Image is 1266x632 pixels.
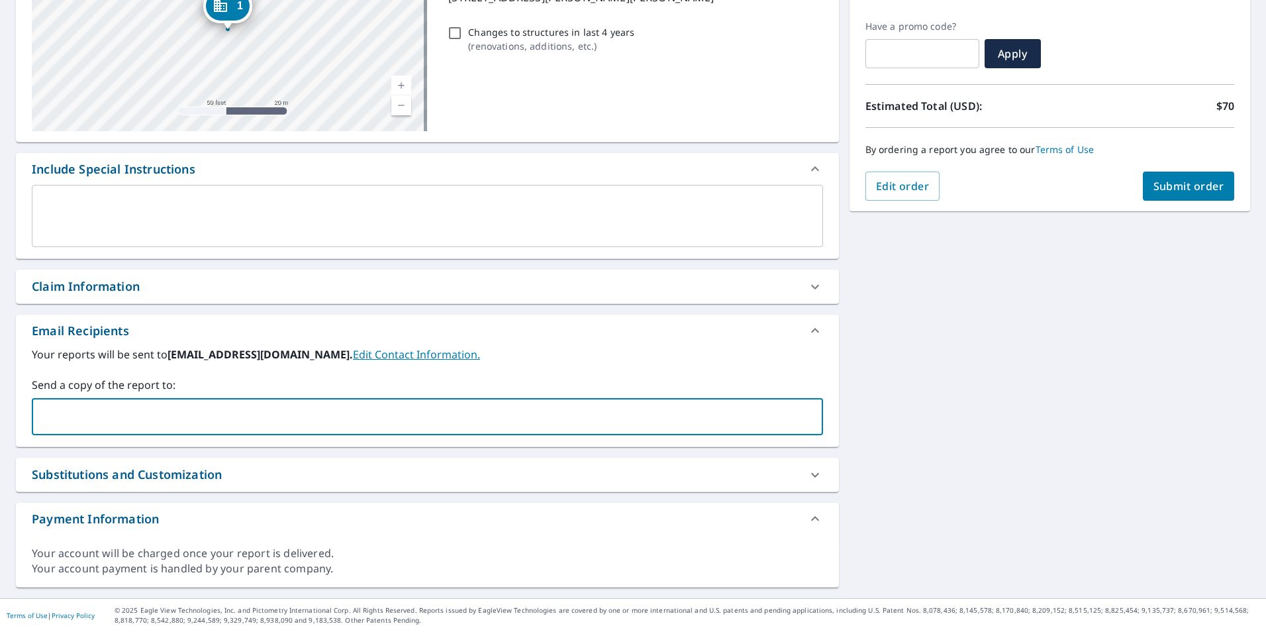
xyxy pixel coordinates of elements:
div: Your account will be charged once your report is delivered. [32,546,823,561]
span: Submit order [1153,179,1224,193]
div: Claim Information [32,278,140,295]
div: Include Special Instructions [16,153,839,185]
span: Apply [995,46,1030,61]
button: Apply [985,39,1041,68]
div: Substitutions and Customization [16,458,839,492]
div: Your account payment is handled by your parent company. [32,561,823,576]
p: Estimated Total (USD): [865,98,1050,114]
div: Substitutions and Customization [32,466,222,484]
div: Include Special Instructions [32,160,195,178]
p: Changes to structures in last 4 years [468,25,634,39]
a: Terms of Use [1036,143,1095,156]
div: Payment Information [16,503,839,535]
a: Current Level 19, Zoom Out [391,95,411,115]
a: EditContactInfo [353,347,480,362]
div: Email Recipients [16,315,839,346]
button: Submit order [1143,172,1235,201]
label: Have a promo code? [865,21,979,32]
span: 1 [237,1,243,11]
p: ( renovations, additions, etc. ) [468,39,634,53]
p: © 2025 Eagle View Technologies, Inc. and Pictometry International Corp. All Rights Reserved. Repo... [115,606,1259,625]
a: Current Level 19, Zoom In [391,76,411,95]
b: [EMAIL_ADDRESS][DOMAIN_NAME]. [168,347,353,362]
button: Edit order [865,172,940,201]
a: Privacy Policy [52,611,95,620]
div: Claim Information [16,270,839,303]
p: By ordering a report you agree to our [865,144,1234,156]
p: $70 [1216,98,1234,114]
label: Send a copy of the report to: [32,377,823,393]
label: Your reports will be sent to [32,346,823,362]
div: Payment Information [32,510,159,528]
div: Email Recipients [32,322,129,340]
span: Edit order [876,179,930,193]
a: Terms of Use [7,611,48,620]
p: | [7,611,95,619]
